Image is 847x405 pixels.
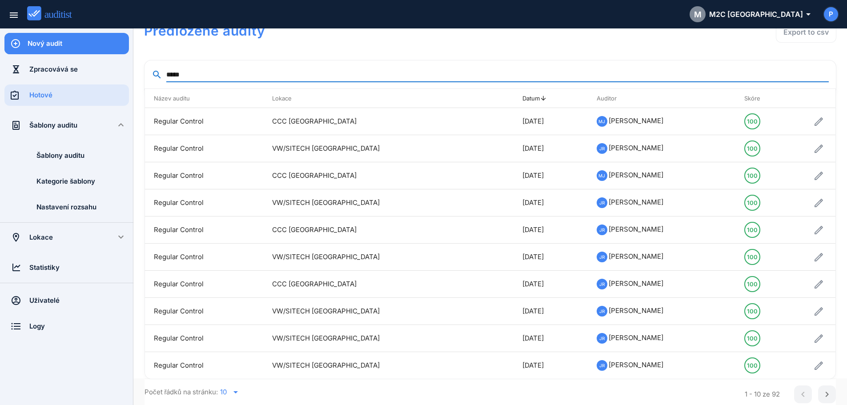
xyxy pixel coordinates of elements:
div: 100 [747,196,758,210]
span: MJ [598,116,605,126]
td: [DATE] [514,298,587,325]
span: [PERSON_NAME] [609,116,663,125]
div: 100 [747,358,758,373]
div: Nový audit [28,39,129,48]
div: Uživatelé [29,296,129,305]
td: [DATE] [514,352,587,379]
a: Hotové [4,84,129,106]
div: 1 - 10 ze 92 [745,389,780,400]
div: 100 [747,277,758,291]
div: 100 [747,331,758,345]
span: [PERSON_NAME] [609,171,663,179]
td: VW/SITECH [GEOGRAPHIC_DATA] [263,352,482,379]
span: [PERSON_NAME] [609,306,663,315]
th: : Not sorted. [482,89,514,108]
td: Regular Control [145,108,263,135]
a: Kategorie šablony [4,171,129,192]
td: [DATE] [514,108,587,135]
span: [PERSON_NAME] [609,252,663,261]
span: JR [599,361,605,370]
span: JR [599,144,605,153]
td: Regular Control [145,325,263,352]
td: Regular Control [145,244,263,271]
td: CCC [GEOGRAPHIC_DATA] [263,271,482,298]
span: MJ [598,171,605,180]
th: Auditor: Not sorted. Activate to sort ascending. [588,89,735,108]
th: Název auditu: Not sorted. Activate to sort ascending. [145,89,263,108]
td: VW/SITECH [GEOGRAPHIC_DATA] [263,298,482,325]
div: Kategorie šablony [36,176,129,186]
td: Regular Control [145,162,263,189]
i: arrow_drop_down_outlined [803,9,810,20]
a: Šablony auditu [4,145,129,166]
td: [DATE] [514,325,587,352]
div: 100 [747,250,758,264]
td: VW/SITECH [GEOGRAPHIC_DATA] [263,325,482,352]
div: 100 [747,223,758,237]
a: Šablony auditu [4,115,104,136]
span: [PERSON_NAME] [609,144,663,152]
td: Regular Control [145,135,263,162]
div: 100 [747,141,758,156]
span: JR [599,225,605,235]
th: : Not sorted. [776,89,835,108]
td: Regular Control [145,271,263,298]
td: [DATE] [514,162,587,189]
th: Lokace: Not sorted. Activate to sort ascending. [263,89,482,108]
td: [DATE] [514,189,587,217]
span: [PERSON_NAME] [609,225,663,233]
i: chevron_right [822,389,832,400]
div: Lokace [29,233,104,242]
span: JR [599,198,605,208]
td: VW/SITECH [GEOGRAPHIC_DATA] [263,244,482,271]
td: VW/SITECH [GEOGRAPHIC_DATA] [263,135,482,162]
span: M [694,8,702,20]
button: MM2C [GEOGRAPHIC_DATA] [682,4,817,25]
td: CCC [GEOGRAPHIC_DATA] [263,217,482,244]
span: [PERSON_NAME] [609,333,663,342]
div: Logy [29,321,129,331]
div: 100 [747,168,758,183]
div: Počet řádků na stránku: [145,379,721,405]
td: [DATE] [514,217,587,244]
i: arrow_upward [540,95,547,102]
td: Regular Control [145,298,263,325]
td: VW/SITECH [GEOGRAPHIC_DATA] [263,189,482,217]
a: Statistiky [4,257,129,278]
button: P [823,6,839,22]
td: CCC [GEOGRAPHIC_DATA] [263,162,482,189]
th: Skóre: Not sorted. Activate to sort ascending. [735,89,776,108]
i: search [152,69,162,80]
span: P [829,9,833,20]
div: Šablony auditu [29,120,104,130]
div: M2C [GEOGRAPHIC_DATA] [690,6,810,22]
td: Regular Control [145,189,263,217]
img: auditist_logo_new.svg [27,6,80,21]
a: Zpracovává se [4,59,129,80]
a: Lokace [4,227,104,248]
input: Hledat [166,68,829,82]
button: Export to csv [776,21,836,43]
span: [PERSON_NAME] [609,198,663,206]
a: Nastavení rozsahu [4,196,129,218]
span: JR [599,333,605,343]
td: [DATE] [514,135,587,162]
span: JR [599,252,605,262]
div: Export to csv [783,27,829,37]
td: [DATE] [514,271,587,298]
div: 100 [747,114,758,128]
span: [PERSON_NAME] [609,361,663,369]
h1: Předložené audity [144,21,559,40]
th: Datum: Sorted descending. Activate to remove sorting. [514,89,587,108]
button: Next page [818,385,836,403]
i: keyboard_arrow_down [116,120,126,130]
i: menu [8,10,19,20]
div: Statistiky [29,263,129,273]
td: CCC [GEOGRAPHIC_DATA] [263,108,482,135]
span: [PERSON_NAME] [609,279,663,288]
span: JR [599,306,605,316]
i: arrow_drop_down [230,387,241,397]
div: Šablony auditu [36,151,129,160]
a: Uživatelé [4,290,129,311]
td: Regular Control [145,352,263,379]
